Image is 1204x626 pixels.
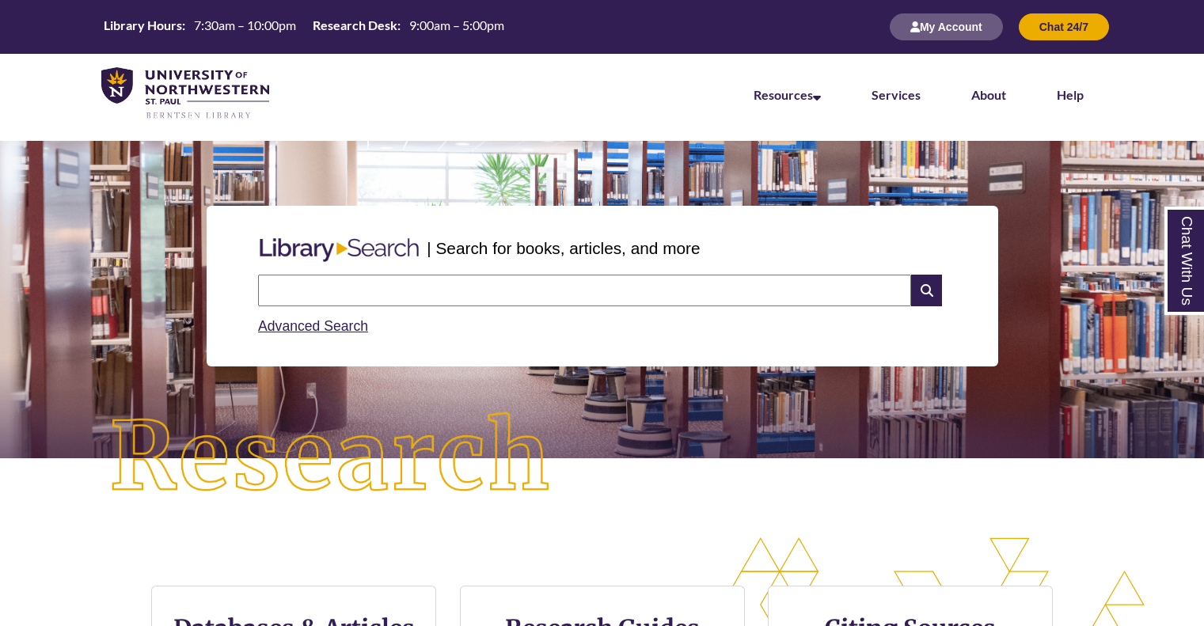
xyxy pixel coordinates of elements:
[890,20,1003,33] a: My Account
[258,318,368,334] a: Advanced Search
[1057,87,1084,102] a: Help
[97,17,511,38] a: Hours Today
[97,17,511,36] table: Hours Today
[427,236,700,260] p: | Search for books, articles, and more
[971,87,1006,102] a: About
[101,67,269,120] img: UNWSP Library Logo
[1019,13,1109,40] button: Chat 24/7
[409,17,504,32] span: 9:00am – 5:00pm
[194,17,296,32] span: 7:30am – 10:00pm
[60,363,602,552] img: Research
[306,17,403,34] th: Research Desk:
[97,17,188,34] th: Library Hours:
[872,87,921,102] a: Services
[911,275,941,306] i: Search
[252,232,427,268] img: Libary Search
[890,13,1003,40] button: My Account
[754,87,821,102] a: Resources
[1019,20,1109,33] a: Chat 24/7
